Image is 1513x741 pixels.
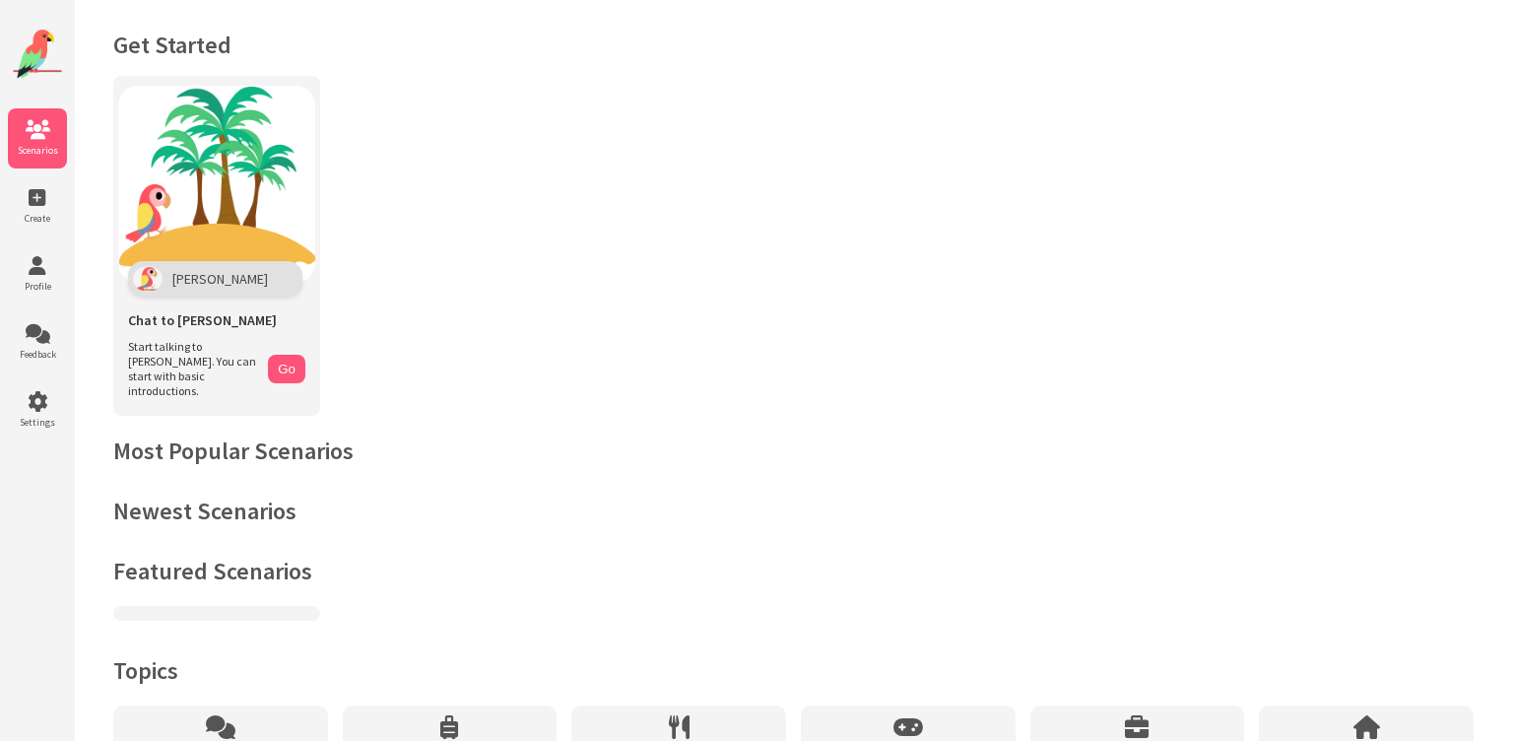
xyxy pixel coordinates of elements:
[8,348,67,361] span: Feedback
[128,339,258,398] span: Start talking to [PERSON_NAME]. You can start with basic introductions.
[118,86,315,283] img: Chat with Polly
[8,416,67,429] span: Settings
[128,311,277,329] span: Chat to [PERSON_NAME]
[113,436,1474,466] h2: Most Popular Scenarios
[133,266,163,292] img: Polly
[8,212,67,225] span: Create
[172,270,268,288] span: [PERSON_NAME]
[113,655,1474,686] h2: Topics
[113,496,1474,526] h2: Newest Scenarios
[268,355,305,383] button: Go
[8,280,67,293] span: Profile
[113,30,1474,60] h1: Get Started
[113,556,1474,586] h2: Featured Scenarios
[13,30,62,79] img: Website Logo
[8,144,67,157] span: Scenarios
